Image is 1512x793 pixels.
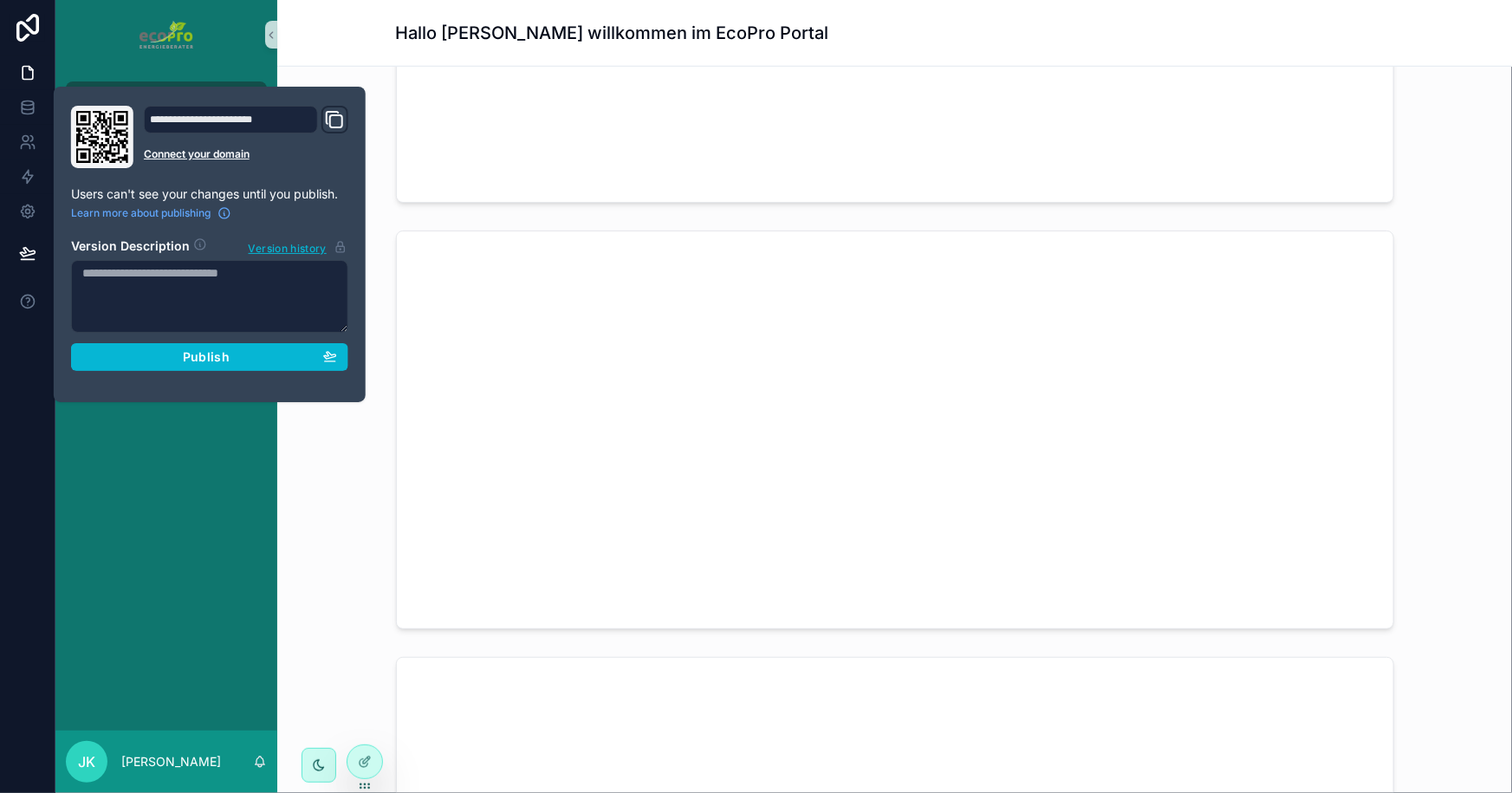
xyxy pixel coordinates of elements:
img: App logo [140,21,192,49]
a: Connect your domain [144,147,348,161]
button: Publish [71,343,348,371]
span: Version history [249,238,327,256]
a: Onboarding [66,81,267,113]
p: [PERSON_NAME] [121,753,221,770]
button: Version history [248,237,348,257]
span: Publish [183,349,230,365]
span: JK [78,751,95,772]
h2: Version Description [71,237,190,257]
a: Learn more about publishing [71,206,231,220]
p: Users can't see your changes until you publish. [71,185,348,203]
div: scrollable content [55,69,277,135]
div: Domain and Custom Link [144,106,348,168]
span: Learn more about publishing [71,206,211,220]
h1: Hallo [PERSON_NAME] willkommen im EcoPro Portal [396,21,829,45]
